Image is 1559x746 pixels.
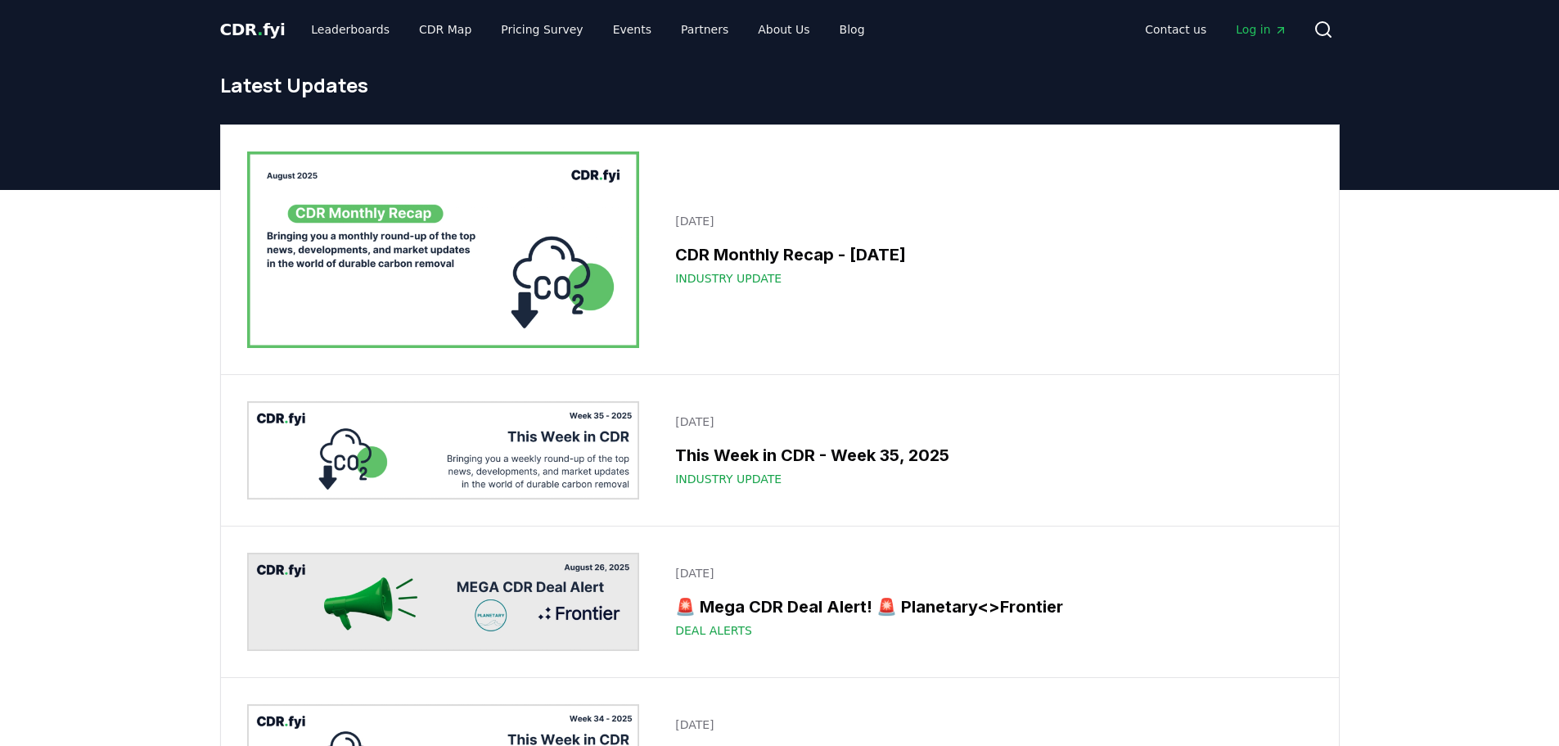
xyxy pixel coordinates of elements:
[220,20,286,39] span: CDR fyi
[1132,15,1300,44] nav: Main
[220,72,1340,98] h1: Latest Updates
[675,565,1302,581] p: [DATE]
[488,15,596,44] a: Pricing Survey
[827,15,878,44] a: Blog
[600,15,665,44] a: Events
[1132,15,1219,44] a: Contact us
[675,595,1302,619] h3: 🚨 Mega CDR Deal Alert! 🚨 Planetary<>Frontier
[247,151,640,348] img: CDR Monthly Recap - August 2025 blog post image
[675,213,1302,229] p: [DATE]
[675,717,1302,733] p: [DATE]
[675,414,1302,430] p: [DATE]
[1223,15,1300,44] a: Log in
[668,15,741,44] a: Partners
[745,15,822,44] a: About Us
[665,203,1312,296] a: [DATE]CDR Monthly Recap - [DATE]Industry Update
[247,401,640,500] img: This Week in CDR - Week 35, 2025 blog post image
[298,15,877,44] nav: Main
[298,15,403,44] a: Leaderboards
[665,404,1312,497] a: [DATE]This Week in CDR - Week 35, 2025Industry Update
[675,443,1302,468] h3: This Week in CDR - Week 35, 2025
[675,471,782,487] span: Industry Update
[257,20,263,39] span: .
[675,622,752,639] span: Deal Alerts
[220,18,286,41] a: CDR.fyi
[406,15,484,44] a: CDR Map
[247,553,640,651] img: 🚨 Mega CDR Deal Alert! 🚨 Planetary<>Frontier blog post image
[665,555,1312,649] a: [DATE]🚨 Mega CDR Deal Alert! 🚨 Planetary<>FrontierDeal Alerts
[675,270,782,287] span: Industry Update
[1236,21,1286,38] span: Log in
[675,242,1302,267] h3: CDR Monthly Recap - [DATE]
